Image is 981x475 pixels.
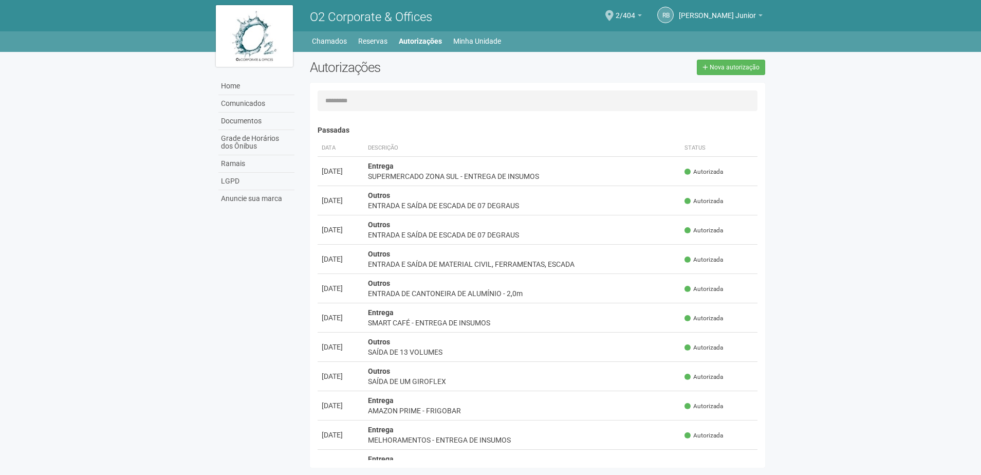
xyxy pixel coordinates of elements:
[322,342,360,352] div: [DATE]
[657,7,674,23] a: RB
[218,78,294,95] a: Home
[368,318,677,328] div: SMART CAFÉ - ENTREGA DE INSUMOS
[684,255,723,264] span: Autorizada
[318,140,364,157] th: Data
[368,259,677,269] div: ENTRADA E SAÍDA DE MATERIAL CIVIL, FERRAMENTAS, ESCADA
[216,5,293,67] img: logo.jpg
[322,166,360,176] div: [DATE]
[368,250,390,258] strong: Outros
[368,162,394,170] strong: Entrega
[218,173,294,190] a: LGPD
[453,34,501,48] a: Minha Unidade
[399,34,442,48] a: Autorizações
[368,376,677,387] div: SAÍDA DE UM GIROFLEX
[322,400,360,411] div: [DATE]
[697,60,765,75] a: Nova autorização
[368,338,390,346] strong: Outros
[218,130,294,155] a: Grade de Horários dos Ônibus
[322,459,360,469] div: [DATE]
[322,195,360,206] div: [DATE]
[322,225,360,235] div: [DATE]
[322,430,360,440] div: [DATE]
[218,155,294,173] a: Ramais
[368,191,390,199] strong: Outros
[368,396,394,405] strong: Entrega
[684,226,723,235] span: Autorizada
[322,254,360,264] div: [DATE]
[218,95,294,113] a: Comunicados
[679,13,763,21] a: [PERSON_NAME] Junior
[310,10,432,24] span: O2 Corporate & Offices
[322,371,360,381] div: [DATE]
[368,426,394,434] strong: Entrega
[684,197,723,206] span: Autorizada
[322,283,360,294] div: [DATE]
[310,60,530,75] h2: Autorizações
[684,373,723,381] span: Autorizada
[684,343,723,352] span: Autorizada
[318,126,758,134] h4: Passadas
[684,431,723,440] span: Autorizada
[218,190,294,207] a: Anuncie sua marca
[710,64,760,71] span: Nova autorização
[312,34,347,48] a: Chamados
[684,314,723,323] span: Autorizada
[368,455,394,463] strong: Entrega
[368,221,390,229] strong: Outros
[684,285,723,294] span: Autorizada
[679,2,756,20] span: Raul Barrozo da Motta Junior
[368,347,677,357] div: SAÍDA DE 13 VOLUMES
[218,113,294,130] a: Documentos
[368,435,677,445] div: MELHORAMENTOS - ENTREGA DE INSUMOS
[368,230,677,240] div: ENTRADA E SAÍDA DE ESCADA DE 07 DEGRAUS
[368,406,677,416] div: AMAZON PRIME - FRIGOBAR
[358,34,387,48] a: Reservas
[368,367,390,375] strong: Outros
[684,402,723,411] span: Autorizada
[368,288,677,299] div: ENTRADA DE CANTONEIRA DE ALUMÍNIO - 2,0m
[616,13,642,21] a: 2/404
[322,313,360,323] div: [DATE]
[680,140,757,157] th: Status
[368,171,677,181] div: SUPERMERCADO ZONA SUL - ENTREGA DE INSUMOS
[368,279,390,287] strong: Outros
[364,140,681,157] th: Descrição
[368,200,677,211] div: ENTRADA E SAÍDA DE ESCADA DE 07 DEGRAUS
[368,308,394,317] strong: Entrega
[616,2,635,20] span: 2/404
[684,168,723,176] span: Autorizada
